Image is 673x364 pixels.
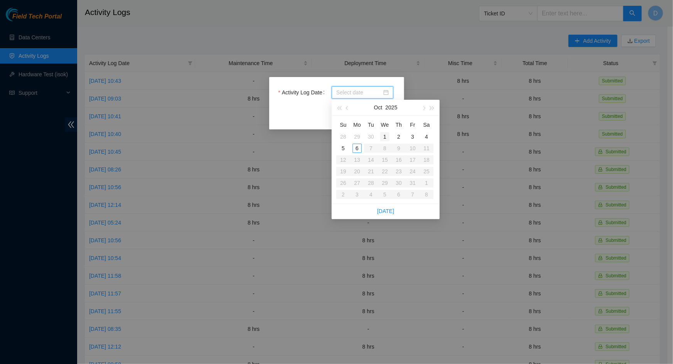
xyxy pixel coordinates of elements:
[364,119,378,131] th: Tu
[422,132,431,141] div: 4
[392,119,406,131] th: Th
[336,143,350,154] td: 2025-10-05
[394,132,403,141] div: 2
[336,131,350,143] td: 2025-09-28
[353,132,362,141] div: 29
[374,100,383,115] button: Oct
[378,131,392,143] td: 2025-10-01
[385,100,397,115] button: 2025
[350,119,364,131] th: Mo
[353,144,362,153] div: 6
[420,131,433,143] td: 2025-10-04
[350,143,364,154] td: 2025-10-06
[364,131,378,143] td: 2025-09-30
[350,131,364,143] td: 2025-09-29
[392,131,406,143] td: 2025-10-02
[339,132,348,141] div: 28
[378,119,392,131] th: We
[377,208,394,214] a: [DATE]
[339,144,348,153] div: 5
[336,119,350,131] th: Su
[408,132,417,141] div: 3
[406,131,420,143] td: 2025-10-03
[380,132,390,141] div: 1
[278,86,328,99] label: Activity Log Date
[366,132,376,141] div: 30
[406,119,420,131] th: Fr
[336,88,382,97] input: Activity Log Date
[420,119,433,131] th: Sa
